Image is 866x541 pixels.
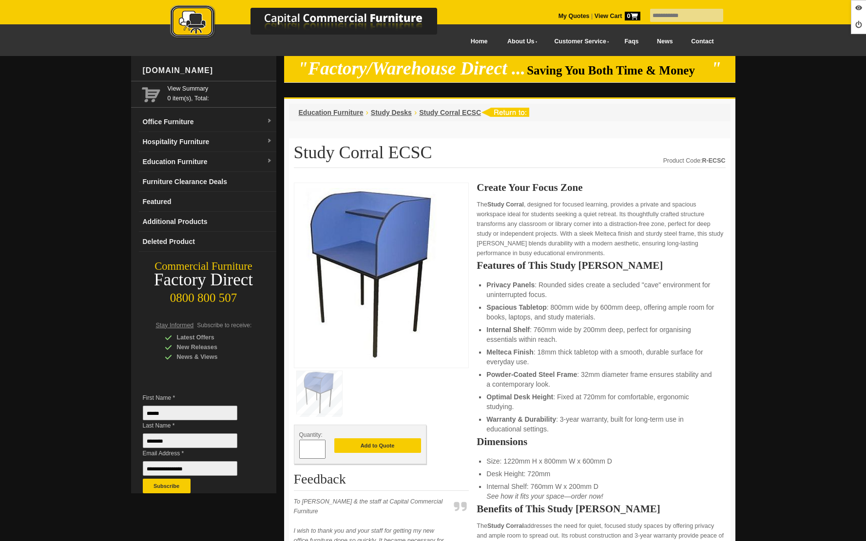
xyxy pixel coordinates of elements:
a: Furniture Clearance Deals [139,172,276,192]
span: Stay Informed [156,322,194,329]
h2: Dimensions [477,437,725,447]
span: Subscribe to receive: [197,322,251,329]
div: Product Code: [663,156,726,166]
a: Customer Service [543,31,615,53]
a: About Us [497,31,543,53]
strong: Spacious Tabletop [486,303,546,311]
input: Last Name * [143,433,237,448]
a: Study Desks [371,109,412,116]
li: : 800mm wide by 600mm deep, offering ample room for books, laptops, and study materials. [486,302,715,322]
li: › [366,108,368,117]
span: First Name * [143,393,252,403]
h2: Benefits of This Study [PERSON_NAME] [477,504,725,514]
li: : Rounded sides create a secluded "cave" environment for uninterrupted focus. [486,280,715,299]
div: 0800 800 507 [131,286,276,305]
h2: Feedback [294,472,469,491]
div: Latest Offers [165,333,257,342]
strong: Optimal Desk Height [486,393,553,401]
li: Internal Shelf: 760mm W x 200mm D [486,482,715,501]
img: dropdown [267,118,272,124]
img: Capital Commercial Furniture Logo [143,5,484,40]
li: : Fixed at 720mm for comfortable, ergonomic studying. [486,392,715,411]
strong: Study Corral [487,201,524,208]
h2: Create Your Focus Zone [477,183,725,192]
strong: Warranty & Durability [486,415,556,423]
a: Study Corral ECSC [419,109,481,116]
div: New Releases [165,342,257,352]
strong: View Cart [595,13,640,19]
a: View Cart0 [593,13,640,19]
li: : 32mm diameter frame ensures stability and a contemporary look. [486,370,715,389]
a: Capital Commercial Furniture Logo [143,5,484,43]
li: : 3-year warranty, built for long-term use in educational settings. [486,414,715,434]
span: Saving You Both Time & Money [527,64,710,77]
input: First Name * [143,406,237,420]
img: return to [481,108,529,117]
strong: Melteca Finish [486,348,533,356]
a: News [648,31,682,53]
strong: Study Corral [487,522,524,529]
li: : 18mm thick tabletop with a smooth, durable surface for everyday use. [486,347,715,367]
a: Featured [139,192,276,212]
a: Hospitality Furnituredropdown [139,132,276,152]
li: : 760mm wide by 200mm deep, perfect for organising essentials within reach. [486,325,715,344]
input: Email Address * [143,461,237,476]
p: The , designed for focused learning, provides a private and spacious workspace ideal for students... [477,200,725,258]
strong: Powder-Coated Steel Frame [486,371,577,378]
strong: Internal Shelf [486,326,530,334]
a: Office Furnituredropdown [139,112,276,132]
li: › [414,108,417,117]
img: dropdown [267,138,272,144]
div: [DOMAIN_NAME] [139,56,276,85]
span: Email Address * [143,448,252,458]
li: Desk Height: 720mm [486,469,715,479]
span: Last Name * [143,421,252,430]
a: Additional Products [139,212,276,232]
a: Faqs [616,31,648,53]
a: My Quotes [558,13,590,19]
button: Subscribe [143,479,191,493]
h2: Features of This Study [PERSON_NAME] [477,261,725,270]
img: Study Corral ECSC [299,188,445,360]
em: See how it fits your space—order now! [486,492,603,500]
em: " [711,58,721,78]
div: Commercial Furniture [131,260,276,273]
button: Add to Quote [334,438,421,453]
h1: Study Corral ECSC [294,143,726,168]
a: Education Furniture [299,109,364,116]
a: Deleted Product [139,232,276,252]
div: Factory Direct [131,273,276,287]
strong: R-ECSC [702,157,726,164]
div: News & Views [165,352,257,362]
a: Contact [682,31,723,53]
a: Education Furnituredropdown [139,152,276,172]
span: 0 item(s), Total: [168,84,272,102]
li: Size: 1220mm H x 800mm W x 600mm D [486,456,715,466]
strong: Privacy Panels [486,281,535,289]
span: Quantity: [299,431,323,438]
span: 0 [625,12,640,20]
img: dropdown [267,158,272,164]
em: "Factory/Warehouse Direct ... [298,58,525,78]
a: View Summary [168,84,272,93]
